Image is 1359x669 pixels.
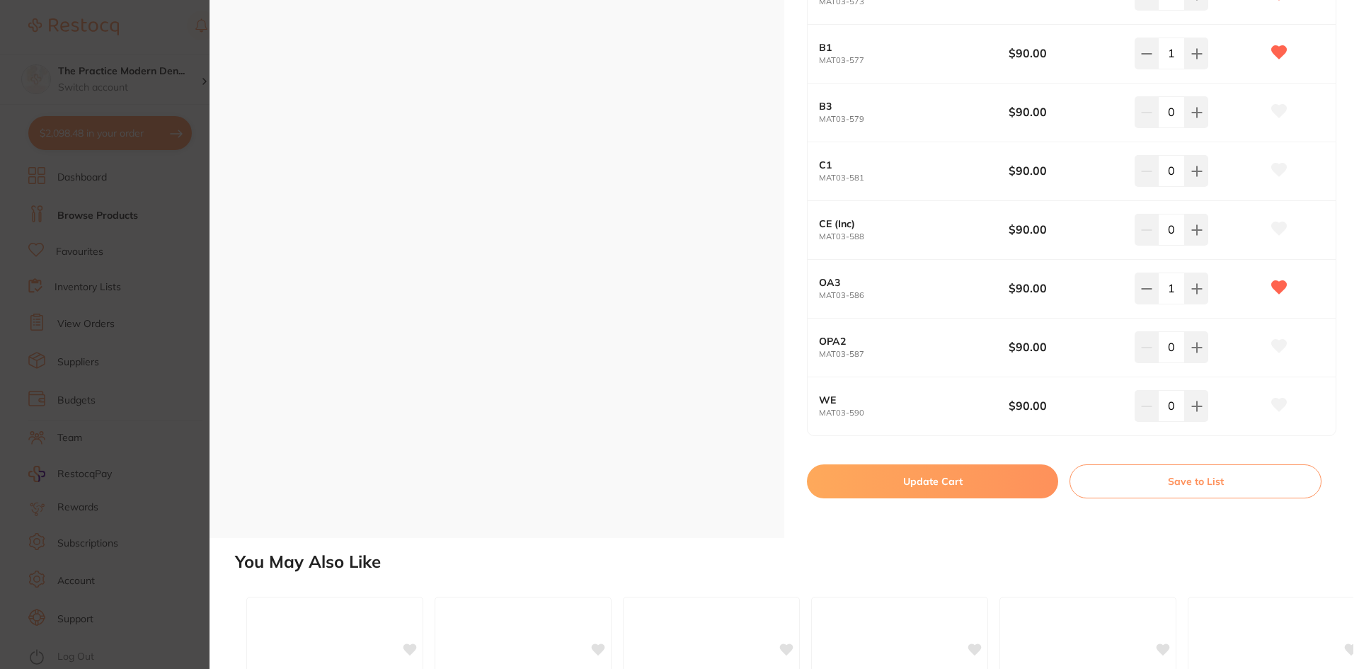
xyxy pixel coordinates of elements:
b: $90.00 [1009,45,1123,61]
b: B3 [819,101,990,112]
small: MAT03-577 [819,56,1009,65]
b: OA3 [819,277,990,288]
b: WE [819,394,990,406]
small: MAT03-586 [819,291,1009,300]
b: $90.00 [1009,163,1123,178]
b: $90.00 [1009,339,1123,355]
b: C1 [819,159,990,171]
small: MAT03-590 [819,408,1009,418]
button: Update Cart [807,464,1058,498]
small: MAT03-581 [819,173,1009,183]
small: MAT03-579 [819,115,1009,124]
b: $90.00 [1009,104,1123,120]
b: B1 [819,42,990,53]
b: $90.00 [1009,398,1123,413]
h2: You May Also Like [235,552,1353,572]
button: Save to List [1070,464,1321,498]
small: MAT03-587 [819,350,1009,359]
b: $90.00 [1009,280,1123,296]
b: $90.00 [1009,222,1123,237]
b: OPA2 [819,336,990,347]
small: MAT03-588 [819,232,1009,241]
b: CE (Inc) [819,218,990,229]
